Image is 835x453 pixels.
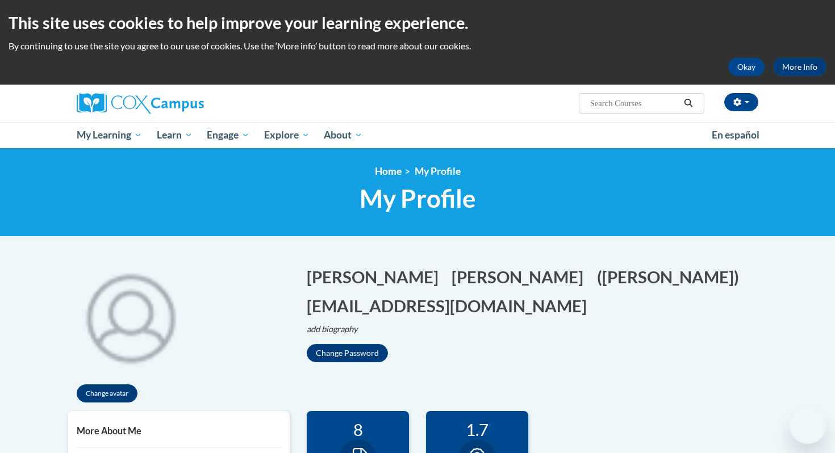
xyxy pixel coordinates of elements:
a: Home [375,165,402,177]
i: add biography [307,324,358,334]
div: 8 [315,420,400,439]
button: Edit biography [307,323,367,335]
iframe: Button to launch messaging window [790,408,826,444]
a: En español [704,123,767,147]
button: Change Password [307,344,388,362]
p: By continuing to use the site you agree to our use of cookies. Use the ‘More info’ button to read... [9,40,826,52]
input: Search Courses [589,97,680,110]
div: Main menu [60,122,775,148]
a: More Info [773,58,826,76]
button: Account Settings [724,93,758,111]
a: Learn [149,122,200,148]
button: Edit first name [307,265,446,288]
h5: More About Me [77,425,281,436]
div: Click to change the profile picture [68,254,193,379]
button: Edit last name [452,265,591,288]
a: My Learning [69,122,149,148]
img: profile avatar [68,254,193,379]
button: Search [680,97,697,110]
span: En español [712,129,759,141]
a: Engage [199,122,257,148]
h2: This site uses cookies to help improve your learning experience. [9,11,826,34]
button: Okay [728,58,765,76]
span: My Profile [415,165,461,177]
button: Edit email address [307,294,594,317]
button: Change avatar [77,384,137,402]
span: Learn [157,128,193,142]
a: About [317,122,370,148]
button: Edit screen name [597,265,746,288]
span: My Profile [360,183,476,213]
span: Explore [264,128,310,142]
img: Cox Campus [77,93,204,114]
div: 1.7 [435,420,520,439]
span: Engage [207,128,249,142]
span: My Learning [77,128,142,142]
a: Explore [257,122,317,148]
span: About [324,128,362,142]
